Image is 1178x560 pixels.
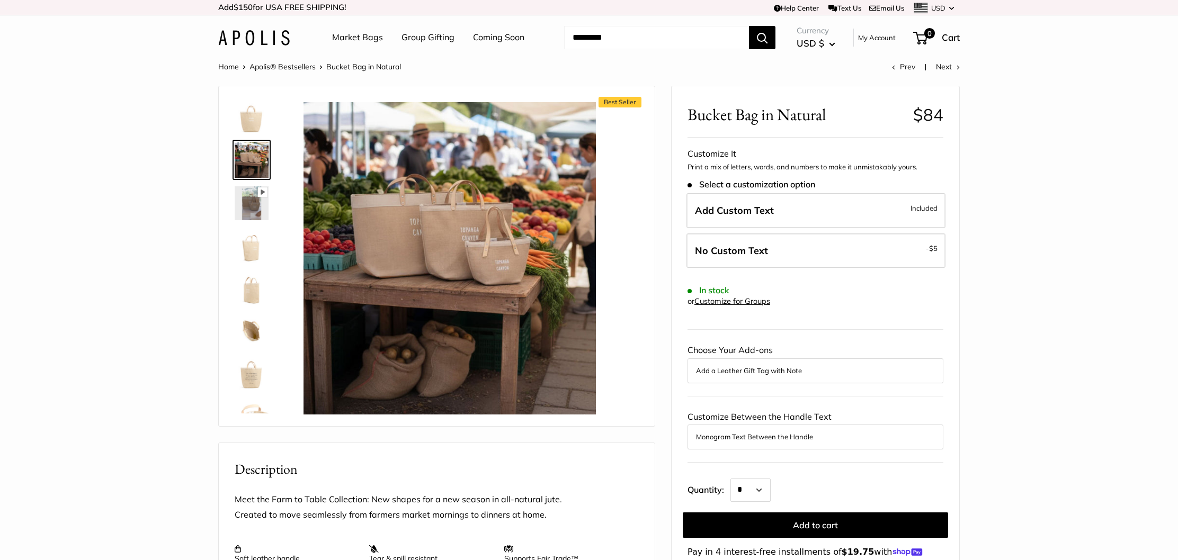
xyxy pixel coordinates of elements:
a: Market Bags [332,30,383,46]
img: Bucket Bag in Natural [235,142,269,178]
h2: Description [235,459,639,480]
img: Bucket Bag in Natural [235,229,269,263]
span: Best Seller [599,97,641,107]
p: Meet the Farm to Table Collection: New shapes for a new season in all-natural jute. Created to mo... [235,492,639,523]
a: Bucket Bag in Natural [233,311,271,349]
button: Add to cart [683,512,948,538]
button: Search [749,26,775,49]
span: Currency [797,23,835,38]
span: - [926,242,938,255]
a: Apolis® Bestsellers [249,62,316,71]
nav: Breadcrumb [218,60,401,74]
span: In stock [688,285,729,295]
span: No Custom Text [695,245,768,257]
button: Add a Leather Gift Tag with Note [696,364,935,377]
label: Leave Blank [686,233,945,268]
div: Choose Your Add-ons [688,342,943,383]
img: Bucket Bag in Natural [235,356,269,390]
img: Bucket Bag in Natural [235,313,269,347]
a: Bucket Bag in Natural [233,269,271,307]
a: 0 Cart [914,29,960,46]
span: USD [931,4,945,12]
span: Included [911,202,938,214]
span: $150 [234,2,253,12]
span: Bucket Bag in Natural [688,105,905,124]
iframe: Sign Up via Text for Offers [8,520,113,552]
span: $5 [929,244,938,252]
a: Bucket Bag in Natural [233,396,271,434]
a: Email Us [869,4,904,12]
a: Prev [892,62,915,71]
label: Add Custom Text [686,193,945,228]
p: Print a mix of letters, words, and numbers to make it unmistakably yours. [688,162,943,173]
img: Bucket Bag in Natural [304,102,596,414]
a: Customize for Groups [694,296,770,306]
a: My Account [858,31,896,44]
img: Bucket Bag in Natural [235,100,269,133]
img: Apolis [218,30,290,46]
a: Bucket Bag in Natural [233,354,271,392]
a: Home [218,62,239,71]
span: Bucket Bag in Natural [326,62,401,71]
div: Customize Between the Handle Text [688,409,943,449]
a: Bucket Bag in Natural [233,97,271,136]
img: Bucket Bag in Natural [235,398,269,432]
div: Customize It [688,146,943,162]
img: Bucket Bag in Natural [235,186,269,220]
a: Group Gifting [401,30,454,46]
span: Cart [942,32,960,43]
a: Bucket Bag in Natural [233,140,271,180]
div: or [688,294,770,309]
a: Bucket Bag in Natural [233,184,271,222]
input: Search... [564,26,749,49]
span: Add Custom Text [695,204,774,216]
span: 0 [924,28,935,39]
span: USD $ [797,38,824,49]
button: USD $ [797,35,835,52]
a: Bucket Bag in Natural [233,227,271,265]
span: Select a customization option [688,179,815,189]
a: Next [936,62,960,71]
label: Quantity: [688,475,730,502]
button: Monogram Text Between the Handle [696,430,935,443]
a: Coming Soon [473,30,524,46]
img: Bucket Bag in Natural [235,271,269,305]
span: $84 [913,104,943,125]
a: Text Us [828,4,861,12]
a: Help Center [774,4,819,12]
